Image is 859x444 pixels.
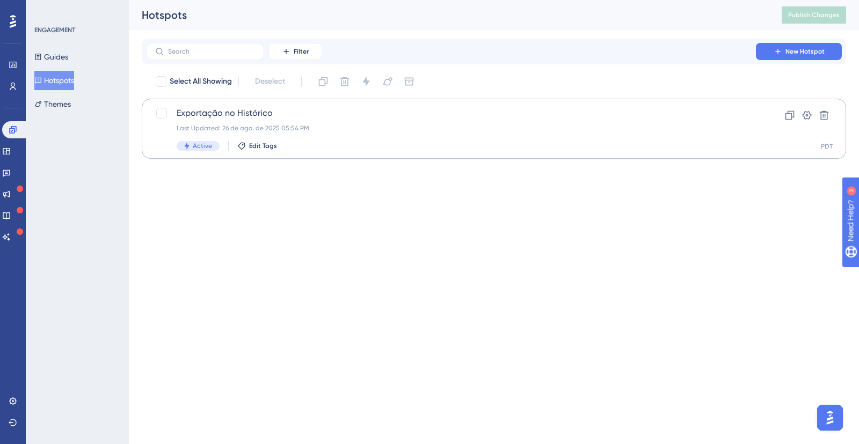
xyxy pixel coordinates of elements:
div: Last Updated: 26 de ago. de 2025 05:54 PM [177,124,725,132]
button: Themes [34,94,71,114]
span: Edit Tags [249,142,277,150]
span: Active [193,142,212,150]
span: New Hotspot [785,47,825,56]
iframe: UserGuiding AI Assistant Launcher [814,402,846,434]
span: Need Help? [25,3,67,16]
span: Select All Showing [170,75,232,88]
button: Publish Changes [782,6,846,24]
span: Filter [294,47,309,56]
div: ENGAGEMENT [34,26,75,34]
button: Hotspots [34,71,74,90]
div: 3 [75,5,78,14]
span: Publish Changes [788,11,840,19]
input: Search [168,48,255,55]
button: Deselect [245,72,295,91]
span: Deselect [255,75,285,88]
button: Guides [34,47,68,66]
button: New Hotspot [756,43,842,60]
button: Filter [268,43,322,60]
span: Exportação no Histórico [177,107,725,120]
div: PDT [821,142,833,151]
button: Edit Tags [237,142,277,150]
div: Hotspots [142,8,755,23]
